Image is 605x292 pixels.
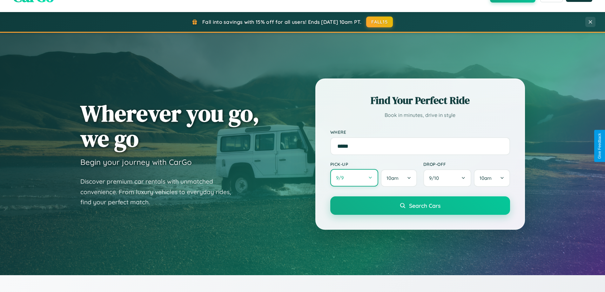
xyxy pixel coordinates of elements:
p: Book in minutes, drive in style [330,111,510,120]
span: 10am [387,175,399,181]
label: Pick-up [330,161,417,167]
button: FALL15 [366,17,393,27]
div: Give Feedback [597,133,602,159]
span: Search Cars [409,202,440,209]
button: 10am [381,169,417,187]
button: 9/9 [330,169,379,187]
label: Drop-off [423,161,510,167]
span: Fall into savings with 15% off for all users! Ends [DATE] 10am PT. [202,19,361,25]
h3: Begin your journey with CarGo [80,157,192,167]
span: 9 / 9 [336,175,347,181]
p: Discover premium car rentals with unmatched convenience. From luxury vehicles to everyday rides, ... [80,176,239,207]
span: 10am [480,175,492,181]
button: 9/10 [423,169,472,187]
h1: Wherever you go, we go [80,101,259,151]
button: Search Cars [330,196,510,215]
label: Where [330,129,510,135]
button: 10am [474,169,510,187]
h2: Find Your Perfect Ride [330,93,510,107]
span: 9 / 10 [429,175,442,181]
